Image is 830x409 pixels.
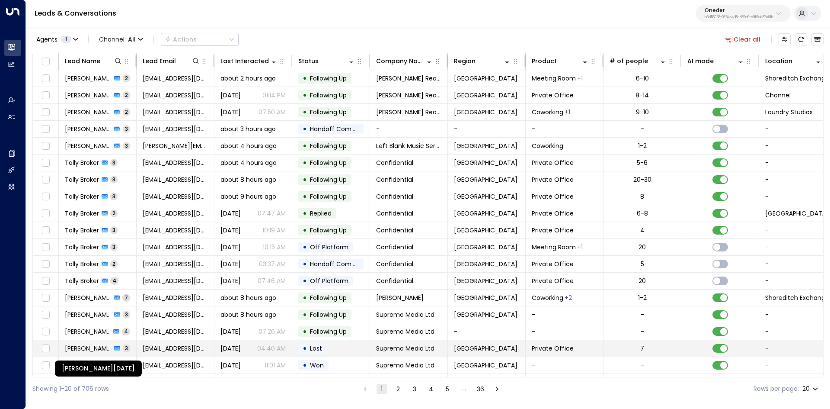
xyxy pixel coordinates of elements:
[454,310,517,319] span: London
[636,74,649,83] div: 6-10
[123,91,130,99] span: 2
[636,108,649,116] div: 9-10
[376,142,441,150] span: Left Blank Music Services
[565,108,570,116] div: Private Office
[32,384,109,393] div: Showing 1-20 of 706 rows
[220,293,276,302] span: about 8 hours ago
[220,243,241,251] span: Aug 18, 2025
[143,344,208,353] span: mo.raja@supremo-media.com
[310,226,347,235] span: Following Up
[705,16,773,19] p: b6d56953-0354-4d8c-85a9-b9f5de32c6fb
[532,142,563,150] span: Coworking
[376,327,434,336] span: Supremo Media Ltd
[220,209,241,218] span: Aug 22, 2025
[40,107,51,118] span: Toggle select row
[143,74,208,83] span: leads@knoxrealestate.co.uk
[532,192,574,201] span: Private Office
[303,155,307,170] div: •
[40,73,51,84] span: Toggle select row
[393,384,403,394] button: Go to page 2
[310,327,347,336] span: Following Up
[454,361,517,370] span: London
[409,384,420,394] button: Go to page 3
[110,260,118,267] span: 2
[65,175,99,184] span: Tally Broker
[376,108,441,116] span: Knox Real Estate
[143,260,208,268] span: broker@tallyworkspace.com
[532,56,557,66] div: Product
[220,158,277,167] span: about 4 hours ago
[165,35,197,43] div: Actions
[303,189,307,204] div: •
[259,260,286,268] p: 03:37 AM
[143,56,200,66] div: Lead Email
[303,307,307,322] div: •
[143,226,208,235] span: broker@tallyworkspace.com
[492,384,502,394] button: Go to next page
[637,209,648,218] div: 6-8
[123,125,130,132] span: 3
[40,124,51,135] span: Toggle select row
[40,56,51,67] span: Toggle select all
[40,191,51,202] span: Toggle select row
[220,192,276,201] span: about 9 hours ago
[310,361,324,370] span: Won
[641,260,644,268] div: 5
[532,209,574,218] span: Private Office
[454,56,476,66] div: Region
[310,293,347,302] span: Following Up
[376,277,413,285] span: Confidential
[110,193,118,200] span: 3
[454,175,517,184] span: London
[40,360,51,371] span: Toggle select row
[376,209,413,218] span: Confidential
[532,56,589,66] div: Product
[303,122,307,136] div: •
[110,243,118,251] span: 3
[454,158,517,167] span: London
[753,384,799,393] label: Rows per page:
[310,91,347,100] span: Following Up
[220,56,269,66] div: Last Interacted
[376,192,413,201] span: Confidential
[143,108,208,116] span: leads@knoxrealestate.co.uk
[532,277,574,285] span: Private Office
[376,56,425,66] div: Company Name
[310,192,347,201] span: Following Up
[376,158,413,167] span: Confidential
[143,175,208,184] span: broker@tallyworkspace.com
[448,121,526,137] td: -
[454,108,517,116] span: London
[123,74,130,82] span: 2
[376,293,424,302] span: DENTON BRIERLEY
[303,105,307,119] div: •
[303,257,307,271] div: •
[259,108,286,116] p: 07:50 AM
[526,357,603,374] td: -
[65,293,111,302] span: Suzy Brierley
[376,361,434,370] span: Supremo Media Ltd
[143,209,208,218] span: broker@tallyworkspace.com
[376,56,434,66] div: Company Name
[442,384,453,394] button: Go to page 5
[638,243,646,251] div: 20
[40,309,51,320] span: Toggle select row
[454,209,517,218] span: London
[454,74,517,83] span: London
[65,56,122,66] div: Lead Name
[310,74,347,83] span: Following Up
[40,90,51,101] span: Toggle select row
[220,74,276,83] span: about 2 hours ago
[475,384,486,394] button: Go to page 36
[765,56,823,66] div: Location
[526,323,603,340] td: -
[143,56,176,66] div: Lead Email
[532,260,574,268] span: Private Office
[610,56,648,66] div: # of people
[143,91,208,100] span: leads@knoxrealestate.co.uk
[459,384,469,394] div: …
[303,240,307,254] div: •
[122,294,130,301] span: 7
[143,310,208,319] span: mo.raja@supremo-media.com
[123,142,130,149] span: 3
